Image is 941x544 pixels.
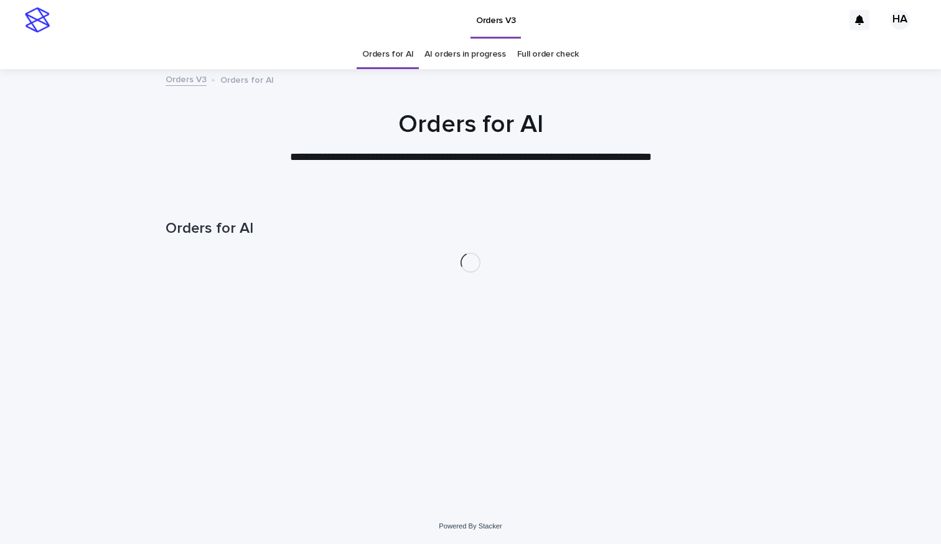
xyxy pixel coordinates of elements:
h1: Orders for AI [166,220,775,238]
a: Orders for AI [362,40,413,69]
div: HA [890,10,910,30]
h1: Orders for AI [166,110,775,139]
a: AI orders in progress [424,40,506,69]
p: Orders for AI [220,72,274,86]
a: Orders V3 [166,72,207,86]
a: Powered By Stacker [439,522,502,530]
a: Full order check [517,40,579,69]
img: stacker-logo-s-only.png [25,7,50,32]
